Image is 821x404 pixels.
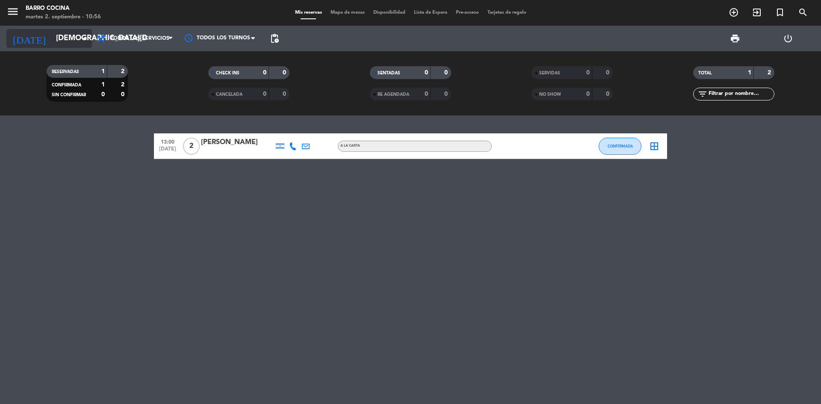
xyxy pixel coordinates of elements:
span: SERVIDAS [539,71,560,75]
strong: 0 [444,70,449,76]
span: RE AGENDADA [378,92,409,97]
span: print [730,33,740,44]
strong: 1 [101,68,105,74]
strong: 0 [606,70,611,76]
strong: 0 [425,70,428,76]
i: add_circle_outline [729,7,739,18]
strong: 0 [121,91,126,97]
strong: 0 [101,91,105,97]
strong: 1 [748,70,751,76]
i: border_all [649,141,659,151]
input: Filtrar por nombre... [708,89,774,99]
strong: 2 [768,70,773,76]
i: exit_to_app [752,7,762,18]
span: Lista de Espera [410,10,452,15]
strong: 0 [283,70,288,76]
strong: 2 [121,68,126,74]
div: LOG OUT [762,26,815,51]
span: RESERVADAS [52,70,79,74]
i: arrow_drop_down [80,33,90,44]
i: filter_list [697,89,708,99]
span: CANCELADA [216,92,242,97]
span: TOTAL [698,71,712,75]
div: Barro Cocina [26,4,101,13]
span: SENTADAS [378,71,400,75]
i: turned_in_not [775,7,785,18]
strong: 2 [121,82,126,88]
button: CONFIRMADA [599,138,641,155]
span: Tarjetas de regalo [483,10,531,15]
span: CONFIRMADA [608,144,633,148]
div: [PERSON_NAME] [201,137,274,148]
strong: 0 [586,91,590,97]
strong: 0 [586,70,590,76]
button: menu [6,5,19,21]
i: [DATE] [6,29,52,48]
i: power_settings_new [783,33,793,44]
strong: 0 [606,91,611,97]
span: CHECK INS [216,71,239,75]
i: search [798,7,808,18]
span: Mis reservas [291,10,326,15]
strong: 0 [263,70,266,76]
span: Pre-acceso [452,10,483,15]
span: pending_actions [269,33,280,44]
span: [DATE] [157,146,178,156]
strong: 0 [263,91,266,97]
strong: 0 [444,91,449,97]
i: menu [6,5,19,18]
div: martes 2. septiembre - 10:56 [26,13,101,21]
span: 13:00 [157,136,178,146]
span: CONFIRMADA [52,83,81,87]
strong: 0 [283,91,288,97]
span: A LA CARTA [340,144,360,147]
span: Disponibilidad [369,10,410,15]
span: Mapa de mesas [326,10,369,15]
span: SIN CONFIRMAR [52,93,86,97]
strong: 0 [425,91,428,97]
span: NO SHOW [539,92,561,97]
span: Todos los servicios [110,35,169,41]
span: 2 [183,138,200,155]
strong: 1 [101,82,105,88]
